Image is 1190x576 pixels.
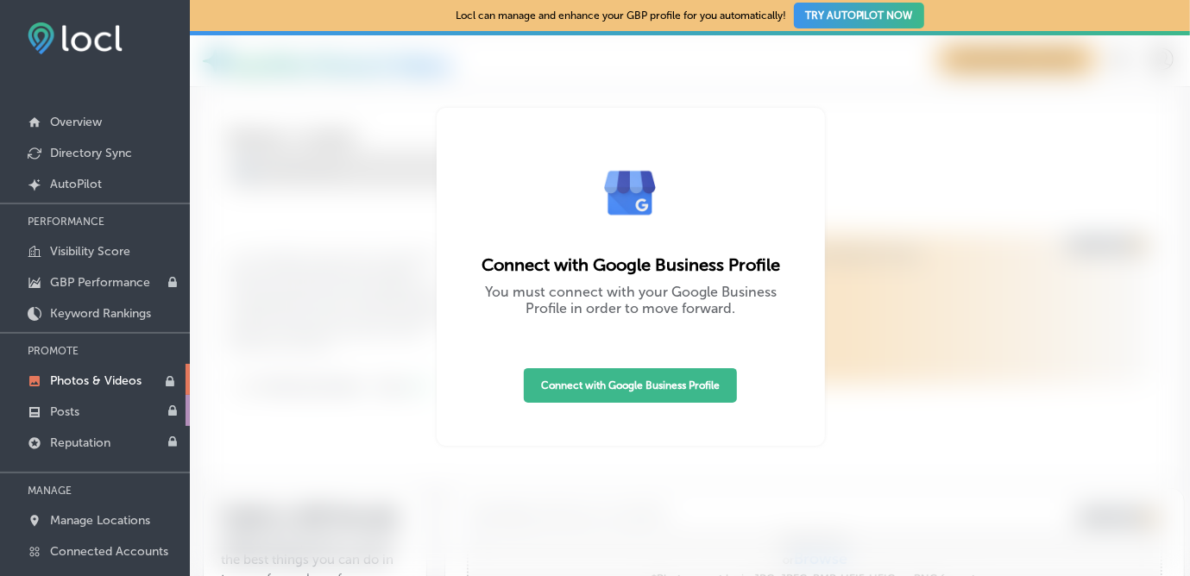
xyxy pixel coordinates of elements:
button: Connect with Google Business Profile [524,368,737,403]
p: Directory Sync [50,146,132,160]
p: AutoPilot [50,177,102,191]
p: Photos & Videos [50,373,142,388]
p: Keyword Rankings [50,306,151,321]
p: Manage Locations [50,513,150,528]
img: fda3e92497d09a02dc62c9cd864e3231.png [28,22,123,54]
div: Connect with Google Business Profile [482,254,780,275]
button: TRY AUTOPILOT NOW [794,3,924,28]
p: Posts [50,404,79,419]
p: Overview [50,115,102,129]
p: Visibility Score [50,244,130,259]
div: You must connect with your Google Business Profile in order to move forward. [471,284,790,316]
p: Connected Accounts [50,544,168,559]
p: Reputation [50,435,110,450]
p: GBP Performance [50,275,150,290]
img: e7ababfa220611ac49bdb491a11684a6.png [588,151,674,237]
